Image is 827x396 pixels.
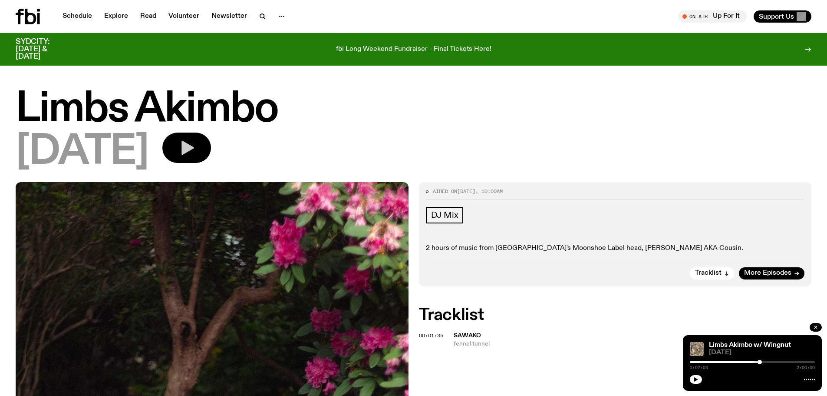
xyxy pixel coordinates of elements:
[454,340,812,348] span: fennel tunnel
[431,210,458,220] span: DJ Mix
[163,10,204,23] a: Volunteer
[709,349,815,356] span: [DATE]
[16,38,71,60] h3: SYDCITY: [DATE] & [DATE]
[419,307,812,323] h2: Tracklist
[336,46,491,53] p: fbi Long Weekend Fundraiser - Final Tickets Here!
[426,244,805,253] p: 2 hours of music from [GEOGRAPHIC_DATA]'s Moonshoe Label head, [PERSON_NAME] AKA Cousin.
[135,10,161,23] a: Read
[206,10,252,23] a: Newsletter
[99,10,133,23] a: Explore
[426,207,464,223] a: DJ Mix
[454,333,481,339] span: sawako
[457,188,475,195] span: [DATE]
[690,267,735,280] button: Tracklist
[797,366,815,370] span: 2:00:00
[16,90,811,129] h1: Limbs Akimbo
[419,332,443,339] span: 00:01:35
[759,13,794,20] span: Support Us
[678,10,747,23] button: On AirUp For It
[690,366,708,370] span: 1:07:03
[744,270,791,276] span: More Episodes
[709,342,791,349] a: Limbs Akimbo w/ Wingnut
[419,333,443,338] button: 00:01:35
[695,270,722,276] span: Tracklist
[433,188,457,195] span: Aired on
[739,267,804,280] a: More Episodes
[475,188,503,195] span: , 10:00am
[754,10,811,23] button: Support Us
[57,10,97,23] a: Schedule
[16,133,148,172] span: [DATE]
